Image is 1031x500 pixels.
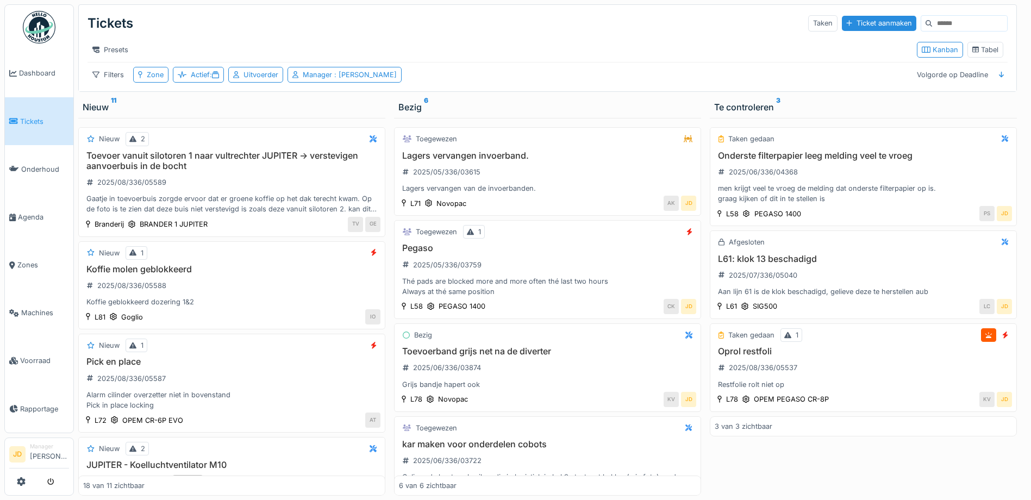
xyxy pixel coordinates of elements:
div: L71 [410,198,421,209]
div: KV [979,392,995,407]
div: BRANDER 1 JUPITER [140,219,208,229]
sup: 3 [776,101,780,114]
div: 3 van 3 zichtbaar [715,421,772,432]
div: GE [365,217,380,232]
div: Goglio [121,312,143,322]
div: L81 [95,312,105,322]
div: CK [664,299,679,314]
div: L58 [410,301,423,311]
div: JD [681,299,696,314]
div: Nieuw [99,134,120,144]
span: Onderhoud [21,164,69,174]
h3: kar maken voor onderdelen cobots [399,439,696,449]
a: Voorraad [5,337,73,385]
a: Agenda [5,193,73,241]
div: Ticket aanmaken [842,16,916,30]
div: JD [681,392,696,407]
div: Novopac [438,394,468,404]
div: L61 [726,301,737,311]
div: JD [681,196,696,211]
sup: 11 [111,101,116,114]
div: TV [348,217,363,232]
div: AT [365,412,380,428]
div: 1 [478,227,481,237]
div: Koffie geblokkeerd dozering 1&2 [83,297,380,307]
div: Gelieve de kar te gebruiken die in logistiek in hal 3 staat met bakken( zie foto) en de mousse di... [399,472,696,492]
li: JD [9,446,26,462]
div: Grijs bandje hapert ook [399,379,696,390]
div: Taken [808,15,838,31]
div: 2025/08/336/05587 [97,373,166,384]
div: L58 [726,209,739,219]
div: IO [365,309,380,324]
div: Filters [88,67,129,83]
span: : [210,71,219,79]
div: men krijgt veel te vroeg de melding dat onderste filterpapier op is. graag kijken of dit in te st... [715,183,1012,204]
div: Actief [191,70,219,80]
div: Novopac [436,198,466,209]
div: Branderij [95,219,124,229]
div: L78 [410,394,422,404]
div: OPEM CR-6P EVO [122,415,183,426]
div: 2 [141,443,145,454]
span: Dashboard [19,68,69,78]
h3: Toevoerband grijs net na de diverter [399,346,696,357]
li: [PERSON_NAME] [30,442,69,466]
h3: Toevoer vanuit silotoren 1 naar vultrechter JUPITER -> verstevigen aanvoerbuis in de bocht [83,151,380,171]
div: Gaatje in toevoerbuis zorgde ervoor dat er groene koffie op het dak terecht kwam. Op de foto is t... [83,193,380,214]
div: 2025/06/336/04368 [729,167,798,177]
div: 2025/06/336/03722 [413,455,482,466]
div: PS [979,206,995,221]
a: Zones [5,241,73,289]
div: Taken gedaan [728,134,774,144]
div: PEGASO 1400 [754,209,801,219]
div: Zone [147,70,164,80]
a: Tickets [5,97,73,145]
div: 2025/08/336/05589 [97,177,166,187]
div: 1 [141,340,143,351]
img: Badge_color-CXgf-gQk.svg [23,11,55,43]
div: 2025/05/336/03615 [413,167,480,177]
span: Rapportage [20,404,69,414]
a: Onderhoud [5,145,73,193]
div: Uitvoerder [243,70,278,80]
div: 18 van 11 zichtbaar [83,480,145,491]
div: Nieuw [99,340,120,351]
div: Lagers vervangen van de invoerbanden. [399,183,696,193]
span: Voorraad [20,355,69,366]
div: Kanban [922,45,958,55]
h3: Pegaso [399,243,696,253]
span: Zones [17,260,69,270]
div: Tickets [88,9,133,37]
div: Taken gedaan [728,330,774,340]
h3: JUPITER - Koelluchtventilator M10 [83,460,380,470]
span: : [PERSON_NAME] [332,71,397,79]
div: Nieuw [99,443,120,454]
div: 2025/08/336/05537 [729,362,797,373]
div: Nieuw [99,248,120,258]
div: L72 [95,415,107,426]
span: Tickets [20,116,69,127]
sup: 6 [424,101,428,114]
div: 2025/05/336/03759 [413,260,482,270]
a: Rapportage [5,385,73,433]
h3: Oprol restfoli [715,346,1012,357]
div: JD [997,299,1012,314]
div: Tabel [972,45,999,55]
div: 2025/06/336/03874 [413,362,481,373]
div: Presets [88,42,133,58]
div: Nieuw [83,101,381,114]
div: 2 [141,134,145,144]
div: Te controleren [714,101,1013,114]
div: Bezig [414,330,432,340]
div: Manager [303,70,397,80]
a: Dashboard [5,49,73,97]
div: Toegewezen [416,227,457,237]
span: Agenda [18,212,69,222]
div: Volgorde op Deadline [912,67,993,83]
div: KV [664,392,679,407]
h3: Pick en place [83,357,380,367]
div: 1 [141,248,143,258]
h3: Onderste filterpapier leeg melding veel te vroeg [715,151,1012,161]
div: Restfolie rolt niet op [715,379,1012,390]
